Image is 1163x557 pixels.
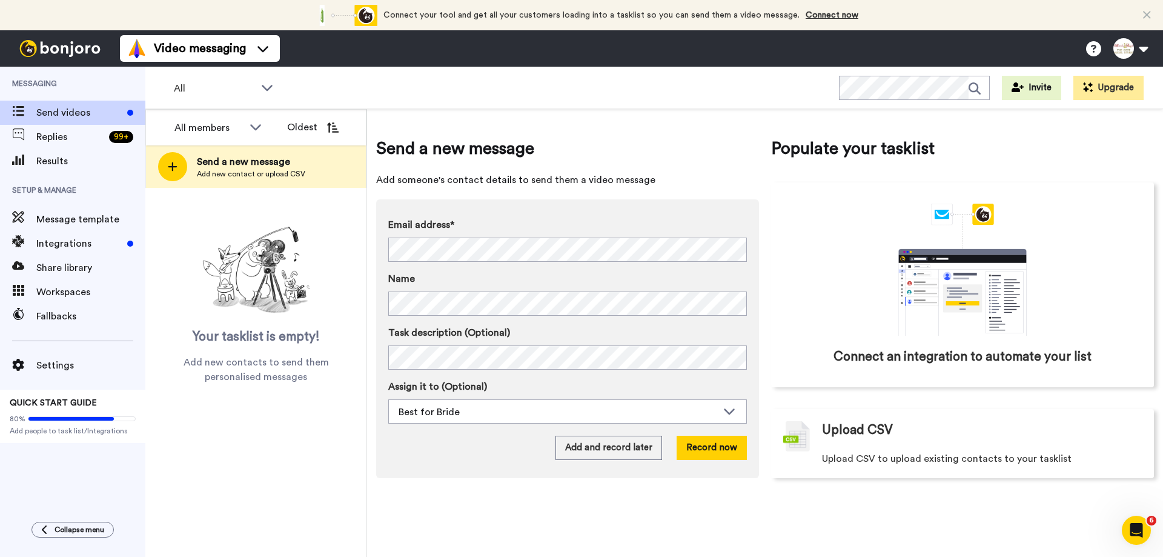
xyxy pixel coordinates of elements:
span: Populate your tasklist [771,136,1154,161]
span: Message template [36,212,145,227]
span: Send a new message [197,155,305,169]
img: ready-set-action.png [196,222,317,319]
button: Add and record later [555,436,662,460]
div: animation [311,5,377,26]
span: Add someone's contact details to send them a video message [376,173,759,187]
span: Connect your tool and get all your customers loading into a tasklist so you can send them a video... [383,11,800,19]
span: Share library [36,261,145,275]
span: Add new contact or upload CSV [197,169,305,179]
label: Task description (Optional) [388,325,747,340]
label: Email address* [388,218,747,232]
iframe: Intercom live chat [1122,516,1151,545]
span: Integrations [36,236,122,251]
button: Oldest [278,115,348,139]
span: Add people to task list/Integrations [10,426,136,436]
span: 80% [10,414,25,424]
span: Add new contacts to send them personalised messages [164,355,348,384]
div: All members [174,121,244,135]
span: Upload CSV [822,421,893,439]
span: Name [388,272,415,286]
a: Connect now [806,11,858,19]
img: csv-grey.png [783,421,810,452]
button: Invite [1002,76,1061,100]
span: Your tasklist is empty! [193,328,320,346]
span: Settings [36,358,145,373]
span: QUICK START GUIDE [10,399,97,407]
div: 99 + [109,131,133,143]
span: Send videos [36,105,122,120]
span: Collapse menu [55,525,104,535]
span: Workspaces [36,285,145,299]
img: vm-color.svg [127,39,147,58]
span: 6 [1147,516,1156,525]
button: Record now [677,436,747,460]
span: All [174,81,255,96]
div: animation [872,204,1053,336]
span: Video messaging [154,40,246,57]
img: bj-logo-header-white.svg [15,40,105,57]
label: Assign it to (Optional) [388,379,747,394]
div: Best for Bride [399,405,717,419]
span: Send a new message [376,136,759,161]
span: Replies [36,130,104,144]
span: Results [36,154,145,168]
span: Connect an integration to automate your list [833,348,1092,366]
button: Upgrade [1073,76,1144,100]
span: Fallbacks [36,309,145,324]
button: Collapse menu [31,522,114,538]
span: Upload CSV to upload existing contacts to your tasklist [822,452,1072,466]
